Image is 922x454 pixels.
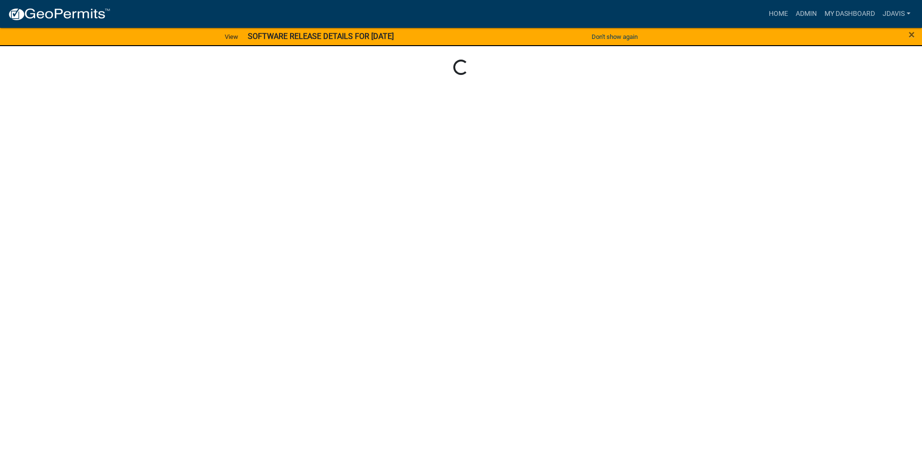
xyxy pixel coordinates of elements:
[792,5,821,23] a: Admin
[588,29,642,45] button: Don't show again
[879,5,914,23] a: jdavis
[821,5,879,23] a: My Dashboard
[909,29,915,40] button: Close
[765,5,792,23] a: Home
[248,32,394,41] strong: SOFTWARE RELEASE DETAILS FOR [DATE]
[909,28,915,41] span: ×
[221,29,242,45] a: View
